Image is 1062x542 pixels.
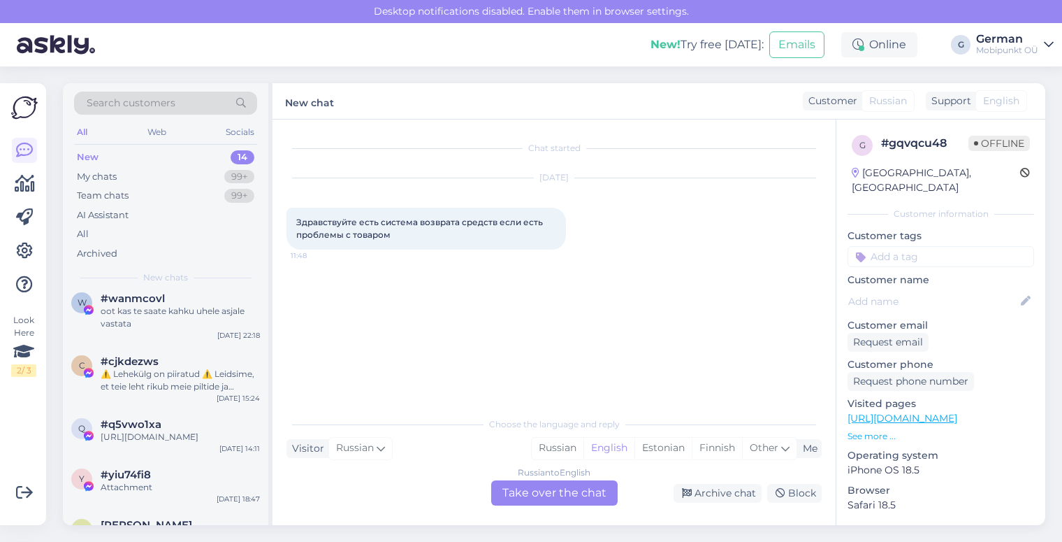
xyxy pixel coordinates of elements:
div: Archived [77,247,117,261]
div: [DATE] 15:24 [217,393,260,404]
span: Other [750,441,778,454]
div: Estonian [634,438,692,459]
div: Block [767,484,822,503]
span: #yiu74fi8 [101,469,151,481]
p: See more ... [848,430,1034,443]
label: New chat [285,92,334,110]
input: Add a tag [848,246,1034,267]
div: AI Assistant [77,208,129,222]
div: [URL][DOMAIN_NAME] [101,431,260,443]
div: Team chats [77,189,129,203]
span: y [79,473,85,484]
div: Me [797,441,817,456]
div: Web [145,123,169,141]
div: Russian to English [518,466,590,479]
img: Askly Logo [11,94,38,121]
span: #q5vwo1xa [101,418,161,431]
p: Customer tags [848,229,1034,243]
div: 2 / 3 [11,364,36,377]
span: Randar Nõva [101,519,192,532]
div: All [77,227,89,241]
span: 11:48 [291,250,343,261]
p: Browser [848,483,1034,498]
p: iPhone OS 18.5 [848,463,1034,478]
div: Request email [848,333,929,352]
div: [DATE] [286,171,822,184]
div: G [951,35,970,55]
span: Russian [869,94,907,108]
div: Attachment [101,481,260,494]
div: 14 [231,150,254,164]
span: R [79,524,85,534]
div: oot kas te saate kahku uhele asjale vastata [101,305,260,330]
span: New chats [143,271,188,284]
div: English [583,438,634,459]
span: q [78,423,85,434]
span: Offline [968,136,1030,151]
div: Visitor [286,441,324,456]
span: #cjkdezws [101,355,159,368]
div: Choose the language and reply [286,418,822,431]
div: Take over the chat [491,480,618,506]
span: Здравствуйте есть система возврата средств если есть проблемы с товаром [296,217,545,240]
div: Finnish [692,438,742,459]
a: [URL][DOMAIN_NAME] [848,412,957,425]
button: Emails [769,31,824,58]
input: Add name [848,294,1018,309]
p: Operating system [848,448,1034,463]
span: g [859,140,866,150]
div: # gqvqcu48 [881,135,968,152]
div: Russian [532,438,583,459]
div: My chats [77,170,117,184]
div: Request phone number [848,372,974,391]
span: Russian [336,441,374,456]
div: Chat started [286,142,822,155]
div: [DATE] 14:11 [219,443,260,454]
div: Look Here [11,314,36,377]
div: 99+ [224,189,254,203]
span: #wanmcovl [101,292,165,305]
span: Search customers [87,96,175,110]
div: [DATE] 22:18 [217,330,260,341]
div: New [77,150,99,164]
p: Safari 18.5 [848,498,1034,513]
div: German [976,34,1038,45]
span: English [983,94,1019,108]
b: New! [650,38,681,51]
div: [DATE] 18:47 [217,494,260,504]
p: Visited pages [848,397,1034,411]
div: Customer [803,94,857,108]
span: w [78,297,87,308]
div: ⚠️ Lehekülg on piiratud ⚠️ Leidsime, et teie leht rikub meie piltide ja videote autoriõigust (brä... [101,368,260,393]
p: Customer email [848,318,1034,333]
div: Try free [DATE]: [650,36,764,53]
div: Socials [223,123,257,141]
div: [GEOGRAPHIC_DATA], [GEOGRAPHIC_DATA] [852,166,1020,195]
div: Mobipunkt OÜ [976,45,1038,56]
span: c [79,360,85,371]
div: 99+ [224,170,254,184]
div: Archive chat [674,484,762,503]
p: Customer phone [848,357,1034,372]
div: All [74,123,90,141]
a: GermanMobipunkt OÜ [976,34,1054,56]
div: Online [841,32,917,57]
div: Support [926,94,971,108]
div: Customer information [848,208,1034,220]
p: Customer name [848,273,1034,287]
